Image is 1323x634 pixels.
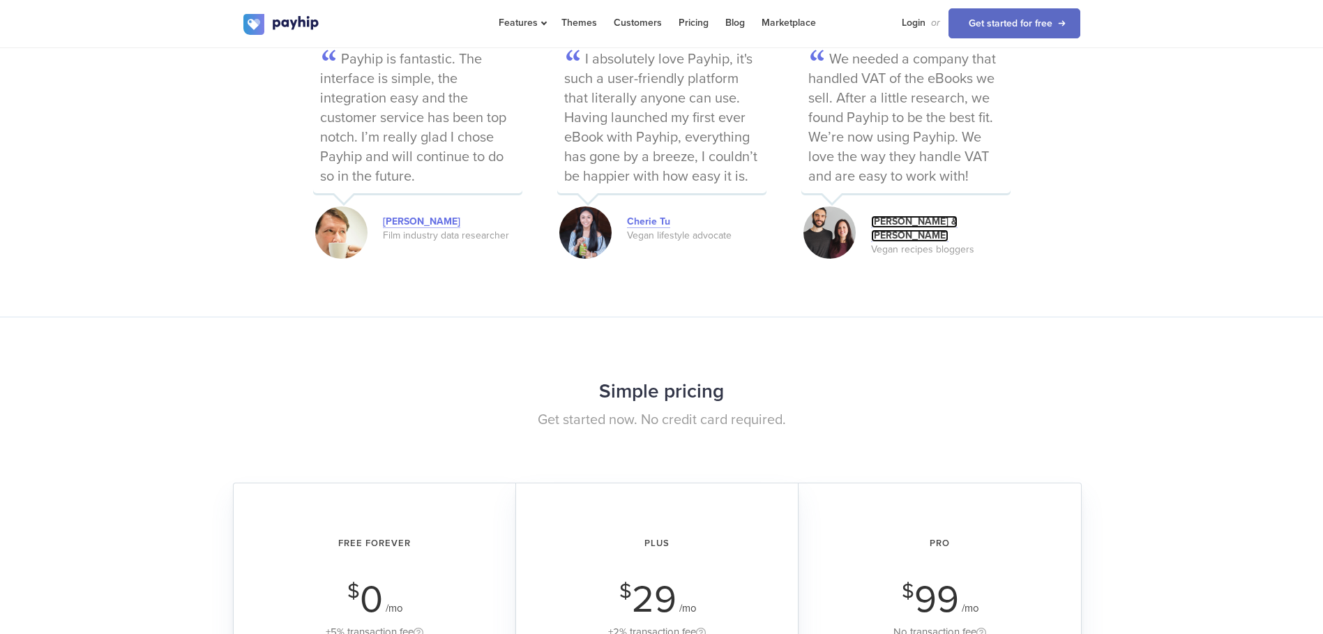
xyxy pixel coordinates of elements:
span: $ [347,583,360,600]
p: Payhip is fantastic. The interface is simple, the integration easy and the customer service has b... [313,46,522,193]
span: /mo [962,602,979,614]
h2: Pro [818,525,1061,562]
h2: Plus [536,525,778,562]
img: 1.jpg [559,206,612,259]
a: [PERSON_NAME] [383,216,460,228]
span: $ [619,583,632,600]
a: [PERSON_NAME] & [PERSON_NAME] [871,216,958,242]
a: Get started for free [948,8,1080,38]
p: Get started now. No credit card required. [243,410,1080,430]
img: 2.jpg [315,206,368,259]
p: I absolutely love Payhip, it's such a user-friendly platform that literally anyone can use. Havin... [557,46,766,193]
span: 0 [360,577,383,622]
h2: Simple pricing [243,373,1080,410]
div: Film industry data researcher [383,229,522,243]
div: Vegan recipes bloggers [871,243,1011,257]
span: 99 [914,577,959,622]
p: We needed a company that handled VAT of the eBooks we sell. After a little research, we found Pay... [801,46,1011,193]
img: 3-optimised.png [803,206,856,259]
a: Cherie Tu [627,216,670,228]
span: $ [902,583,914,600]
span: /mo [679,602,697,614]
span: 29 [632,577,676,622]
img: logo.svg [243,14,320,35]
span: Features [499,17,545,29]
div: Vegan lifestyle advocate [627,229,766,243]
span: /mo [386,602,403,614]
h2: Free Forever [253,525,497,562]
